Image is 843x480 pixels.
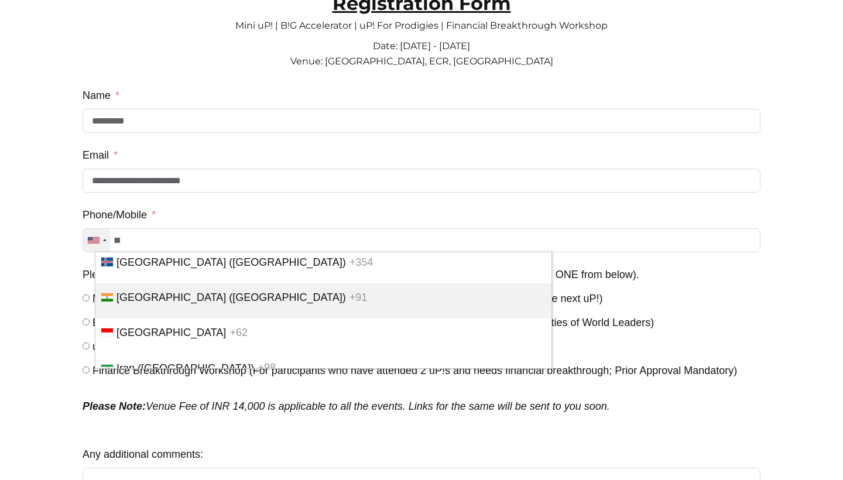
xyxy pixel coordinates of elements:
input: Email [83,169,760,193]
span: +98 [258,362,276,374]
span: uP! For Prodigies (For prodigies who have attended at least 1 full uP! - A Mini Cycle of Evolution) [92,341,543,352]
span: Mini uP! (For participants who have attended at least 1 full uP! - A Mini Cycle of Evolution befo... [92,293,602,304]
span: +62 [229,327,248,338]
label: Any additional comments: [83,444,203,465]
span: Iran (‫[GEOGRAPHIC_DATA]‬‎) [116,362,254,374]
span: Finance Breakthrough Workshop (For participants who have attended 2 uP!s and needs financial brea... [92,365,737,376]
input: Finance Breakthrough Workshop (For participants who have attended 2 uP!s and needs financial brea... [83,366,90,373]
span: [GEOGRAPHIC_DATA] ([GEOGRAPHIC_DATA]) [116,292,346,303]
label: Phone/Mobile [83,204,156,225]
label: Email [83,145,118,166]
input: uP! For Prodigies (For prodigies who have attended at least 1 full uP! - A Mini Cycle of Evolution) [83,342,90,349]
em: Venue Fee of INR 14,000 is applicable to all the events. Links for the same will be sent to you s... [83,400,610,412]
strong: Please Note: [83,400,146,412]
span: +354 [349,256,373,268]
input: Mini uP! (For participants who have attended at least 1 full uP! - A Mini Cycle of Evolution befo... [83,294,90,301]
span: B!G Accelerator (For B!G Participants who have attended at least 1 uP! - to build Superior Capabi... [92,317,654,328]
span: Date: [DATE] - [DATE] Venue: [GEOGRAPHIC_DATA], ECR, [GEOGRAPHIC_DATA] [290,40,553,67]
span: [GEOGRAPHIC_DATA] ([GEOGRAPHIC_DATA]) [116,256,346,268]
input: Phone/Mobile [83,228,760,252]
label: Name [83,85,119,106]
label: Please select the event you are attending on 18th - 21st Sep 2025 in Chennai (Select ANY ONE from... [83,264,639,285]
div: Telephone country code [83,229,110,252]
p: Mini uP! | B!G Accelerator | uP! For Prodigies | Financial Breakthrough Workshop [83,11,760,29]
span: +91 [349,292,368,303]
ul: List of countries [95,252,552,369]
input: B!G Accelerator (For B!G Participants who have attended at least 1 uP! - to build Superior Capabi... [83,318,90,325]
span: [GEOGRAPHIC_DATA] [116,327,226,338]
